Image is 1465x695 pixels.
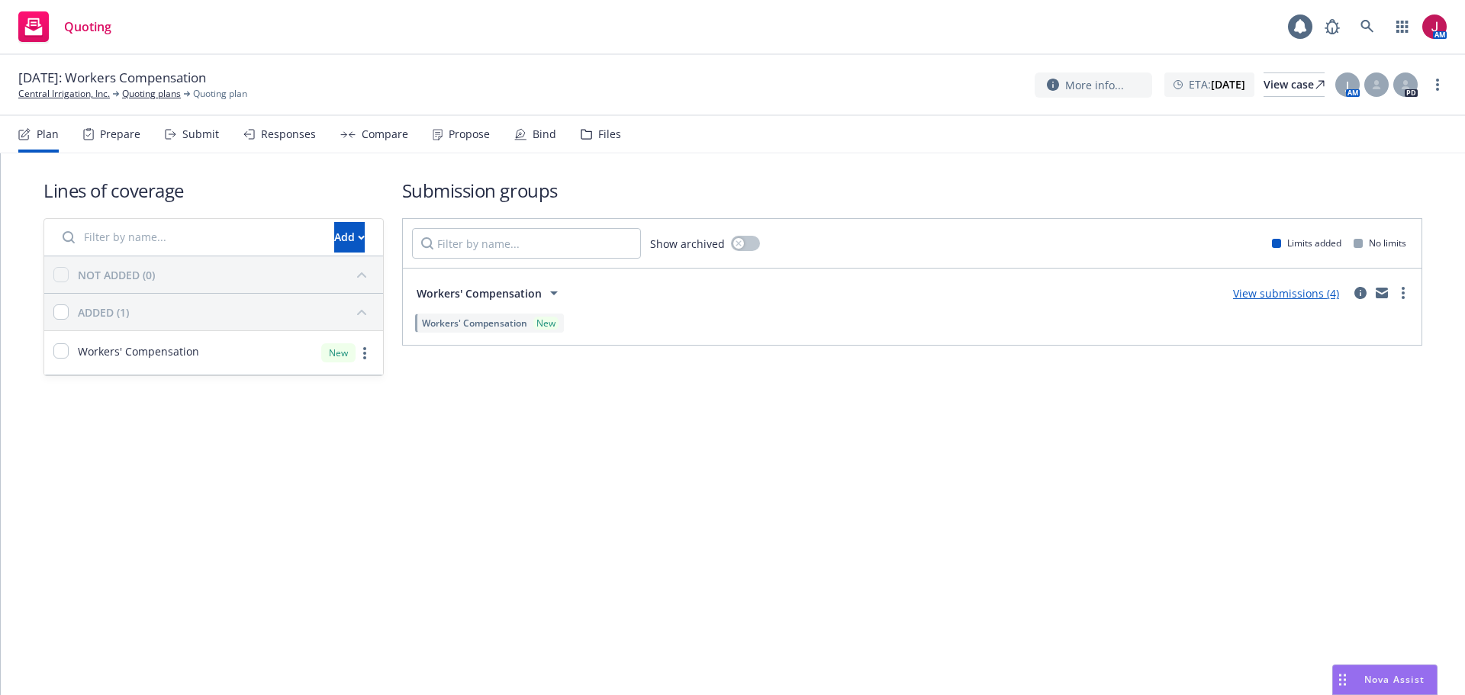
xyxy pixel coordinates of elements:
[1233,286,1339,301] a: View submissions (4)
[598,128,621,140] div: Files
[402,178,1422,203] h1: Submission groups
[1394,284,1412,302] a: more
[122,87,181,101] a: Quoting plans
[1332,664,1438,695] button: Nova Assist
[1264,73,1325,96] div: View case
[449,128,490,140] div: Propose
[1211,77,1245,92] strong: [DATE]
[1373,284,1391,302] a: mail
[78,262,374,287] button: NOT ADDED (0)
[18,87,110,101] a: Central Irrigation, Inc.
[43,178,384,203] h1: Lines of coverage
[1428,76,1447,94] a: more
[12,5,118,48] a: Quoting
[1346,77,1349,93] span: J
[1352,11,1383,42] a: Search
[362,128,408,140] div: Compare
[334,222,365,253] button: Add
[193,87,247,101] span: Quoting plan
[1317,11,1347,42] a: Report a Bug
[78,343,199,359] span: Workers' Compensation
[1264,72,1325,97] a: View case
[100,128,140,140] div: Prepare
[1333,665,1352,694] div: Drag to move
[37,128,59,140] div: Plan
[78,300,374,324] button: ADDED (1)
[321,343,356,362] div: New
[1354,236,1406,249] div: No limits
[1351,284,1370,302] a: circleInformation
[1272,236,1341,249] div: Limits added
[417,285,542,301] span: Workers' Compensation
[412,278,568,308] button: Workers' Compensation
[53,222,325,253] input: Filter by name...
[182,128,219,140] div: Submit
[64,21,111,33] span: Quoting
[1387,11,1418,42] a: Switch app
[1189,76,1245,92] span: ETA :
[650,236,725,252] span: Show archived
[1035,72,1152,98] button: More info...
[412,228,641,259] input: Filter by name...
[78,304,129,320] div: ADDED (1)
[1422,14,1447,39] img: photo
[261,128,316,140] div: Responses
[533,128,556,140] div: Bind
[78,267,155,283] div: NOT ADDED (0)
[1065,77,1124,93] span: More info...
[533,317,559,330] div: New
[334,223,365,252] div: Add
[356,344,374,362] a: more
[18,69,206,87] span: [DATE]: Workers Compensation
[422,317,527,330] span: Workers' Compensation
[1364,673,1425,686] span: Nova Assist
